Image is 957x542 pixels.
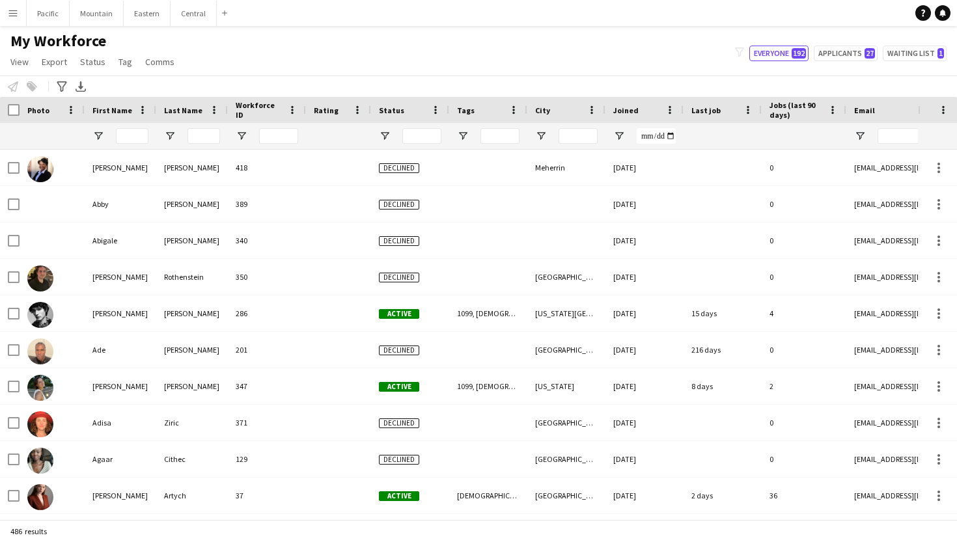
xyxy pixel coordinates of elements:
[691,105,721,115] span: Last job
[156,332,228,368] div: [PERSON_NAME]
[605,150,684,185] div: [DATE]
[527,150,605,185] div: Meherrin
[770,100,823,120] span: Jobs (last 90 days)
[85,186,156,222] div: Abby
[762,405,846,440] div: 0
[814,46,878,61] button: Applicants27
[535,130,547,142] button: Open Filter Menu
[164,105,202,115] span: Last Name
[762,186,846,222] div: 0
[228,295,306,331] div: 286
[605,478,684,513] div: [DATE]
[228,150,306,185] div: 418
[10,31,106,51] span: My Workforce
[156,295,228,331] div: [PERSON_NAME]
[27,375,53,401] img: Adeline Van Buskirk
[605,186,684,222] div: [DATE]
[42,56,67,68] span: Export
[937,48,944,59] span: 1
[10,56,29,68] span: View
[605,405,684,440] div: [DATE]
[85,150,156,185] div: [PERSON_NAME]
[762,368,846,404] div: 2
[527,295,605,331] div: [US_STATE][GEOGRAPHIC_DATA]
[527,405,605,440] div: [GEOGRAPHIC_DATA]
[379,491,419,501] span: Active
[228,478,306,513] div: 37
[85,478,156,513] div: [PERSON_NAME]
[27,484,53,510] img: Agnes Artych
[379,200,419,210] span: Declined
[116,128,148,144] input: First Name Filter Input
[613,105,639,115] span: Joined
[605,259,684,295] div: [DATE]
[27,1,70,26] button: Pacific
[402,128,441,144] input: Status Filter Input
[156,368,228,404] div: [PERSON_NAME]
[605,223,684,258] div: [DATE]
[80,56,105,68] span: Status
[762,478,846,513] div: 36
[854,130,866,142] button: Open Filter Menu
[228,368,306,404] div: 347
[457,130,469,142] button: Open Filter Menu
[171,1,217,26] button: Central
[124,1,171,26] button: Eastern
[762,150,846,185] div: 0
[27,105,49,115] span: Photo
[527,368,605,404] div: [US_STATE]
[27,338,53,364] img: Ade Huff
[27,265,53,291] img: Adam Rothenstein
[379,418,419,428] span: Declined
[113,53,137,70] a: Tag
[236,100,283,120] span: Workforce ID
[259,128,298,144] input: Workforce ID Filter Input
[85,405,156,440] div: Adisa
[314,105,339,115] span: Rating
[85,332,156,368] div: Ade
[605,295,684,331] div: [DATE]
[480,128,520,144] input: Tags Filter Input
[92,130,104,142] button: Open Filter Menu
[156,478,228,513] div: Artych
[449,368,527,404] div: 1099, [DEMOGRAPHIC_DATA], Northeast, [US_STATE], [GEOGRAPHIC_DATA]
[535,105,550,115] span: City
[70,1,124,26] button: Mountain
[379,382,419,392] span: Active
[228,186,306,222] div: 389
[379,455,419,465] span: Declined
[156,441,228,477] div: Cithec
[145,56,174,68] span: Comms
[762,441,846,477] div: 0
[228,405,306,440] div: 371
[379,236,419,246] span: Declined
[749,46,809,61] button: Everyone192
[684,332,762,368] div: 216 days
[92,105,132,115] span: First Name
[156,150,228,185] div: [PERSON_NAME]
[449,295,527,331] div: 1099, [DEMOGRAPHIC_DATA], [US_STATE], Northeast
[75,53,111,70] a: Status
[762,295,846,331] div: 4
[854,105,875,115] span: Email
[156,259,228,295] div: Rothenstein
[27,156,53,182] img: Aalia Scott
[118,56,132,68] span: Tag
[883,46,947,61] button: Waiting list1
[792,48,806,59] span: 192
[605,441,684,477] div: [DATE]
[228,441,306,477] div: 129
[684,295,762,331] div: 15 days
[762,259,846,295] div: 0
[379,273,419,282] span: Declined
[85,441,156,477] div: Agaar
[449,478,527,513] div: [DEMOGRAPHIC_DATA], [US_STATE], Northeast, Travel Team, W2
[27,302,53,328] img: Addison Stender
[762,332,846,368] div: 0
[527,478,605,513] div: [GEOGRAPHIC_DATA]
[527,332,605,368] div: [GEOGRAPHIC_DATA]
[85,368,156,404] div: [PERSON_NAME]
[379,105,404,115] span: Status
[605,368,684,404] div: [DATE]
[379,163,419,173] span: Declined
